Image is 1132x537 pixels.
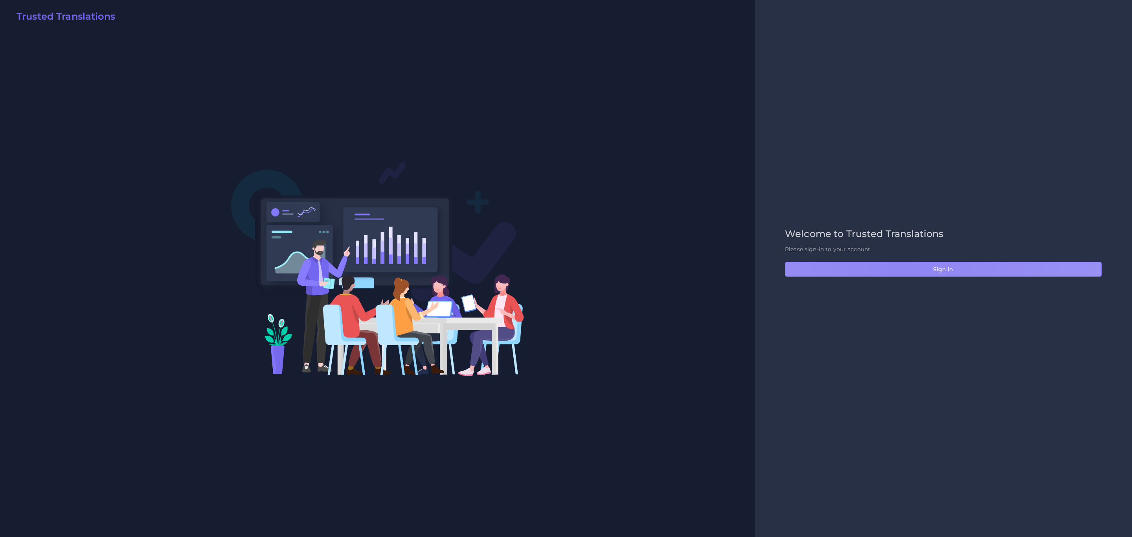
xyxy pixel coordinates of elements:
[11,11,115,25] a: Trusted Translations
[785,245,1102,254] p: Please sign-in to your account
[17,11,115,22] h2: Trusted Translations
[785,228,1102,240] h2: Welcome to Trusted Translations
[231,161,524,376] img: Login V2
[785,262,1102,277] button: Sign in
